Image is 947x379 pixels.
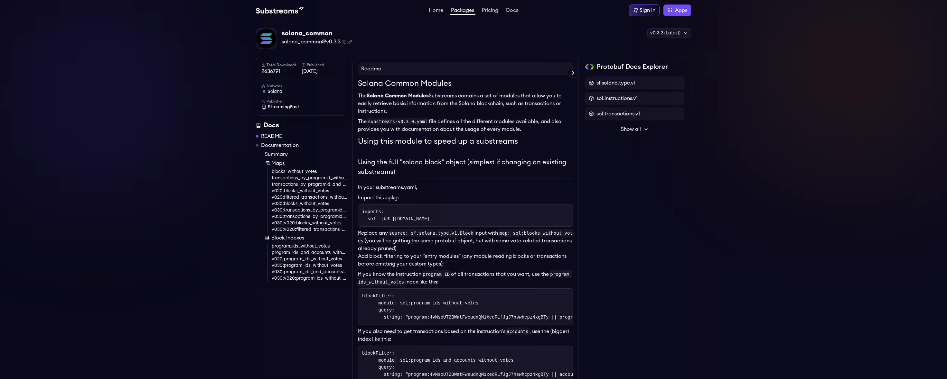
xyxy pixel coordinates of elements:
a: Packages [450,8,475,15]
img: Package Logo [256,29,276,49]
a: v020:blocks_without_votes [272,188,347,194]
a: README [261,132,282,140]
p: If you also need to get transactions based on the instruction's , use the (bigger) index like this: [358,328,573,343]
h4: Readme [358,62,573,75]
p: The file defines all the different modules available, and also provides you with documentation ab... [358,118,573,133]
a: v030:v020:program_ids_without_votes [272,275,347,282]
a: v030:v020:filtered_transactions_without_votes [272,226,347,233]
a: v020:program_ids_without_votes [272,256,347,262]
img: Substream's logo [256,6,304,14]
button: Copy package name and version [342,40,346,44]
a: Block Indexes [265,234,347,242]
span: solana [268,88,282,95]
a: Docs [505,8,520,14]
a: v020:filtered_transactions_without_votes [272,194,347,201]
a: Sign in [629,5,660,16]
span: sol.instructions.v1 [596,95,638,102]
a: Pricing [481,8,500,14]
h1: Solana Common Modules [358,78,573,89]
h6: Publisher [261,99,342,104]
a: Documentation [261,141,299,149]
p: In your substreams.yaml, [358,184,573,191]
p: Add block filtering to your "entry modules" (any module reading blocks or transactions before emi... [358,252,573,268]
code: map: sol:blocks_without_votes [358,229,573,245]
span: solana_common@v0.3.3 [282,38,341,46]
div: Docs [256,121,347,130]
a: Home [427,8,445,14]
h6: Total Downloads [261,62,302,68]
img: Map icon [265,161,270,166]
p: The Substreams contains a set of modules that allow you to easily retrieve basic information from... [358,92,573,115]
a: solana [261,88,342,95]
a: v030:program_ids_and_accounts_without_votes [272,269,347,275]
li: Import this .spkg: [358,194,573,202]
img: solana [261,89,267,94]
div: solana_common [282,29,352,38]
code: program ID [421,270,451,278]
h2: Protobuf Docs Explorer [597,62,668,71]
button: Copy .spkg link to clipboard [348,40,352,44]
span: StreamingFast [268,104,299,110]
a: v030:blocks_without_votes [272,201,347,207]
a: transactions_by_programid_without_votes [272,175,347,181]
span: Show all [621,125,641,133]
a: v030:program_ids_without_votes [272,262,347,269]
a: Maps [265,159,347,167]
a: transactions_by_programid_and_account_without_votes [272,181,347,188]
code: accounts [505,328,530,335]
h6: Published [302,62,342,68]
a: program_ids_and_accounts_without_votes [272,249,347,256]
a: StreamingFast [261,104,342,110]
h6: Network [261,83,342,88]
a: v030:v020:blocks_without_votes [272,220,347,226]
a: blocks_without_votes [272,168,347,175]
code: source: sf.solana.type.v1.Block [388,229,474,237]
a: v030:transactions_by_programid_without_votes [272,207,347,213]
span: 2636791 [261,68,302,75]
img: Block Index icon [265,235,270,240]
span: sf.solana.type.v1 [596,79,635,87]
p: Replace any input with (you will be getting the same protobuf object, but with some vote-related ... [358,229,573,252]
div: v0.3.3 (Latest) [647,28,691,38]
code: substreams-v0.3.0.yaml [367,118,429,125]
div: Sign in [640,6,655,14]
strong: Solana Common Modules [367,93,429,98]
a: v030:transactions_by_programid_and_account_without_votes [272,213,347,220]
img: Protobuf [585,64,594,69]
code: imports: sol: [URL][DOMAIN_NAME] [362,209,430,221]
p: If you know the instruction of all transactions that you want, use the index like this: [358,270,573,286]
code: blockFilter: module: sol:program_ids_and_accounts_without_votes query: string: "program:4vMsoUT2B... [362,351,703,377]
code: blockFilter: module: sol:program_ids_without_votes query: string: "program:4vMsoUT2BWatFweudnQM1x... [362,293,703,320]
span: Apps [675,6,687,14]
h1: Using this module to speed up a substreams [358,136,573,147]
h2: Using the full "solana block" object (simplest if changing an existing substreams) [358,158,573,178]
button: Show all [585,123,684,136]
a: program_ids_without_votes [272,243,347,249]
span: [DATE] [302,68,342,75]
span: sol.transactions.v1 [596,110,640,118]
a: Summary [265,150,347,158]
code: program_ids_without_votes [358,270,572,286]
